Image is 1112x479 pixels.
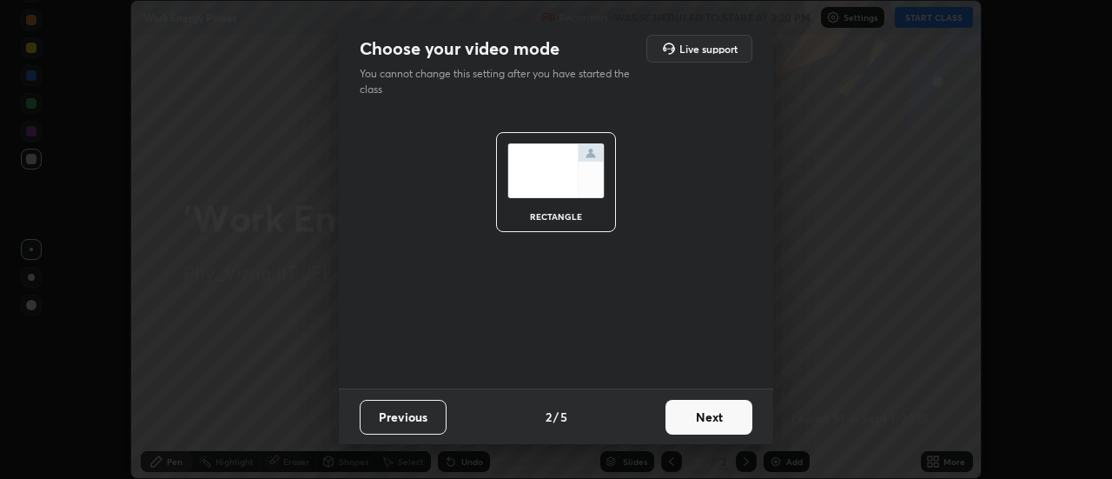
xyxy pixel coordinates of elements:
h4: 5 [560,408,567,426]
img: normalScreenIcon.ae25ed63.svg [507,143,605,198]
button: Next [665,400,752,435]
p: You cannot change this setting after you have started the class [360,66,641,97]
h2: Choose your video mode [360,37,559,60]
h4: / [553,408,559,426]
div: rectangle [521,212,591,221]
button: Previous [360,400,447,435]
h5: Live support [679,43,738,54]
h4: 2 [546,408,552,426]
